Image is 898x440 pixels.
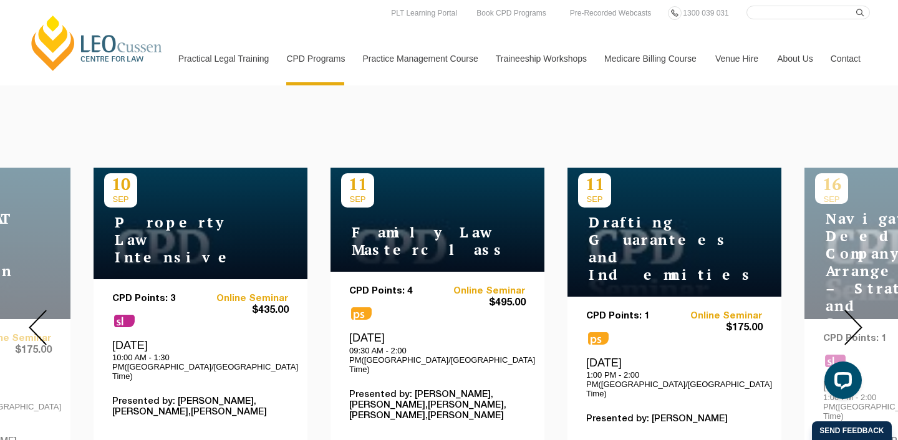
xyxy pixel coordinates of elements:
[349,390,526,421] p: Presented by: [PERSON_NAME],[PERSON_NAME],[PERSON_NAME],[PERSON_NAME],[PERSON_NAME]
[29,310,47,345] img: Prev
[351,307,372,320] span: ps
[114,315,135,327] span: sl
[486,32,595,85] a: Traineeship Workshops
[112,338,289,381] div: [DATE]
[28,14,166,72] a: [PERSON_NAME] Centre for Law
[169,32,278,85] a: Practical Legal Training
[349,346,526,374] p: 09:30 AM - 2:00 PM([GEOGRAPHIC_DATA]/[GEOGRAPHIC_DATA] Time)
[341,224,497,259] h4: Family Law Masterclass
[277,32,353,85] a: CPD Programs
[586,370,763,398] p: 1:00 PM - 2:00 PM([GEOGRAPHIC_DATA]/[GEOGRAPHIC_DATA] Time)
[844,310,862,345] img: Next
[112,294,201,304] p: CPD Points: 3
[438,286,526,297] a: Online Seminar
[354,32,486,85] a: Practice Management Course
[349,286,438,297] p: CPD Points: 4
[201,294,289,304] a: Online Seminar
[388,6,460,20] a: PLT Learning Portal
[588,332,609,345] span: ps
[675,311,763,322] a: Online Seminar
[112,396,289,418] p: Presented by: [PERSON_NAME],[PERSON_NAME],[PERSON_NAME]
[104,194,137,204] span: SEP
[349,331,526,373] div: [DATE]
[438,297,526,310] span: $495.00
[341,173,374,194] p: 11
[586,356,763,398] div: [DATE]
[586,414,763,424] p: Presented by: [PERSON_NAME]
[683,9,728,17] span: 1300 039 031
[104,214,260,266] h4: Property Law Intensive
[595,32,706,85] a: Medicare Billing Course
[567,6,655,20] a: Pre-Recorded Webcasts
[768,32,821,85] a: About Us
[675,322,763,335] span: $175.00
[578,173,611,194] p: 11
[578,214,734,284] h4: Drafting Guarantees and Indemnities
[821,32,870,85] a: Contact
[578,194,611,204] span: SEP
[814,356,867,409] iframe: LiveChat chat widget
[706,32,768,85] a: Venue Hire
[104,173,137,194] p: 10
[586,311,675,322] p: CPD Points: 1
[341,194,374,204] span: SEP
[112,353,289,381] p: 10:00 AM - 1:30 PM([GEOGRAPHIC_DATA]/[GEOGRAPHIC_DATA] Time)
[201,304,289,317] span: $435.00
[680,6,731,20] a: 1300 039 031
[473,6,549,20] a: Book CPD Programs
